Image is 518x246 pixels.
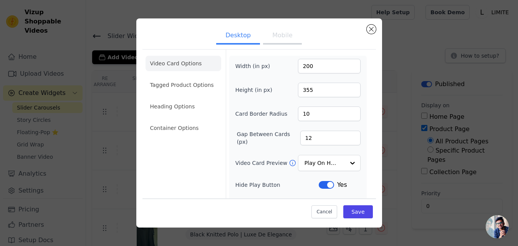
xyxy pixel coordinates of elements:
[235,62,277,70] label: Width (in px)
[367,25,376,34] button: Close modal
[237,130,300,146] label: Gap Between Cards (px)
[311,205,337,218] button: Cancel
[235,181,319,189] label: Hide Play Button
[337,180,347,189] span: Yes
[343,205,372,218] button: Save
[146,99,221,114] li: Heading Options
[263,28,301,45] button: Mobile
[235,110,288,118] label: Card Border Radius
[146,77,221,93] li: Tagged Product Options
[235,159,289,167] label: Video Card Preview
[146,120,221,136] li: Container Options
[216,28,260,45] button: Desktop
[146,56,221,71] li: Video Card Options
[235,86,277,94] label: Height (in px)
[486,215,509,238] a: Open chat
